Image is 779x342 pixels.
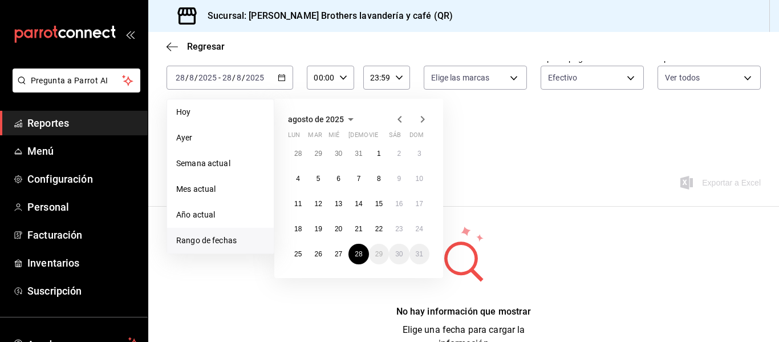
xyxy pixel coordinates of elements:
[389,168,409,189] button: 9 de agosto de 2025
[416,175,423,183] abbr: 10 de agosto de 2025
[317,175,320,183] abbr: 5 de agosto de 2025
[232,73,236,82] span: /
[369,194,389,214] button: 15 de agosto de 2025
[389,219,409,239] button: 23 de agosto de 2025
[31,75,123,87] span: Pregunta a Parrot AI
[236,73,242,82] input: --
[176,158,265,170] span: Semana actual
[245,73,265,82] input: ----
[355,225,362,233] abbr: 21 de agosto de 2025
[288,219,308,239] button: 18 de agosto de 2025
[296,175,300,183] abbr: 4 de agosto de 2025
[194,73,198,82] span: /
[355,250,362,258] abbr: 28 de agosto de 2025
[336,175,340,183] abbr: 6 de agosto de 2025
[355,150,362,158] abbr: 31 de julio de 2025
[314,150,322,158] abbr: 29 de julio de 2025
[222,73,232,82] input: --
[167,41,225,52] button: Regresar
[397,175,401,183] abbr: 9 de agosto de 2025
[375,200,383,208] abbr: 15 de agosto de 2025
[375,225,383,233] abbr: 22 de agosto de 2025
[348,143,368,164] button: 31 de julio de 2025
[328,143,348,164] button: 30 de julio de 2025
[369,244,389,264] button: 29 de agosto de 2025
[308,168,328,189] button: 5 de agosto de 2025
[409,219,429,239] button: 24 de agosto de 2025
[185,73,189,82] span: /
[288,143,308,164] button: 28 de julio de 2025
[377,175,381,183] abbr: 8 de agosto de 2025
[369,143,389,164] button: 1 de agosto de 2025
[417,150,421,158] abbr: 3 de agosto de 2025
[397,150,401,158] abbr: 2 de agosto de 2025
[431,72,489,83] span: Elige las marcas
[125,30,135,39] button: open_drawer_menu
[288,194,308,214] button: 11 de agosto de 2025
[335,250,342,258] abbr: 27 de agosto de 2025
[369,168,389,189] button: 8 de agosto de 2025
[369,219,389,239] button: 22 de agosto de 2025
[308,143,328,164] button: 29 de julio de 2025
[27,171,139,187] span: Configuración
[357,175,361,183] abbr: 7 de agosto de 2025
[409,131,424,143] abbr: domingo
[348,194,368,214] button: 14 de agosto de 2025
[308,131,322,143] abbr: martes
[308,219,328,239] button: 19 de agosto de 2025
[548,72,577,83] span: Efectivo
[328,219,348,239] button: 20 de agosto de 2025
[288,131,300,143] abbr: lunes
[389,131,401,143] abbr: sábado
[288,244,308,264] button: 25 de agosto de 2025
[294,150,302,158] abbr: 28 de julio de 2025
[167,54,293,62] label: Fecha
[288,115,344,124] span: agosto de 2025
[395,200,403,208] abbr: 16 de agosto de 2025
[395,250,403,258] abbr: 30 de agosto de 2025
[13,69,140,92] button: Pregunta a Parrot AI
[328,194,348,214] button: 13 de agosto de 2025
[369,131,378,143] abbr: viernes
[389,194,409,214] button: 16 de agosto de 2025
[355,200,362,208] abbr: 14 de agosto de 2025
[187,41,225,52] span: Regresar
[242,73,245,82] span: /
[294,225,302,233] abbr: 18 de agosto de 2025
[189,73,194,82] input: --
[198,9,453,23] h3: Sucursal: [PERSON_NAME] Brothers lavandería y café (QR)
[665,72,700,83] span: Ver todos
[27,283,139,299] span: Suscripción
[328,131,339,143] abbr: miércoles
[176,209,265,221] span: Año actual
[176,183,265,195] span: Mes actual
[27,255,139,271] span: Inventarios
[8,83,140,95] a: Pregunta a Parrot AI
[294,200,302,208] abbr: 11 de agosto de 2025
[409,244,429,264] button: 31 de agosto de 2025
[218,73,221,82] span: -
[308,244,328,264] button: 26 de agosto de 2025
[348,168,368,189] button: 7 de agosto de 2025
[335,225,342,233] abbr: 20 de agosto de 2025
[27,199,139,215] span: Personal
[314,225,322,233] abbr: 19 de agosto de 2025
[348,244,368,264] button: 28 de agosto de 2025
[27,227,139,243] span: Facturación
[395,225,403,233] abbr: 23 de agosto de 2025
[27,115,139,131] span: Reportes
[389,244,409,264] button: 30 de agosto de 2025
[409,168,429,189] button: 10 de agosto de 2025
[348,219,368,239] button: 21 de agosto de 2025
[328,244,348,264] button: 27 de agosto de 2025
[389,143,409,164] button: 2 de agosto de 2025
[288,168,308,189] button: 4 de agosto de 2025
[348,131,416,143] abbr: jueves
[377,150,381,158] abbr: 1 de agosto de 2025
[416,200,423,208] abbr: 17 de agosto de 2025
[416,250,423,258] abbr: 31 de agosto de 2025
[314,200,322,208] abbr: 12 de agosto de 2025
[416,225,423,233] abbr: 24 de agosto de 2025
[375,250,383,258] abbr: 29 de agosto de 2025
[27,143,139,159] span: Menú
